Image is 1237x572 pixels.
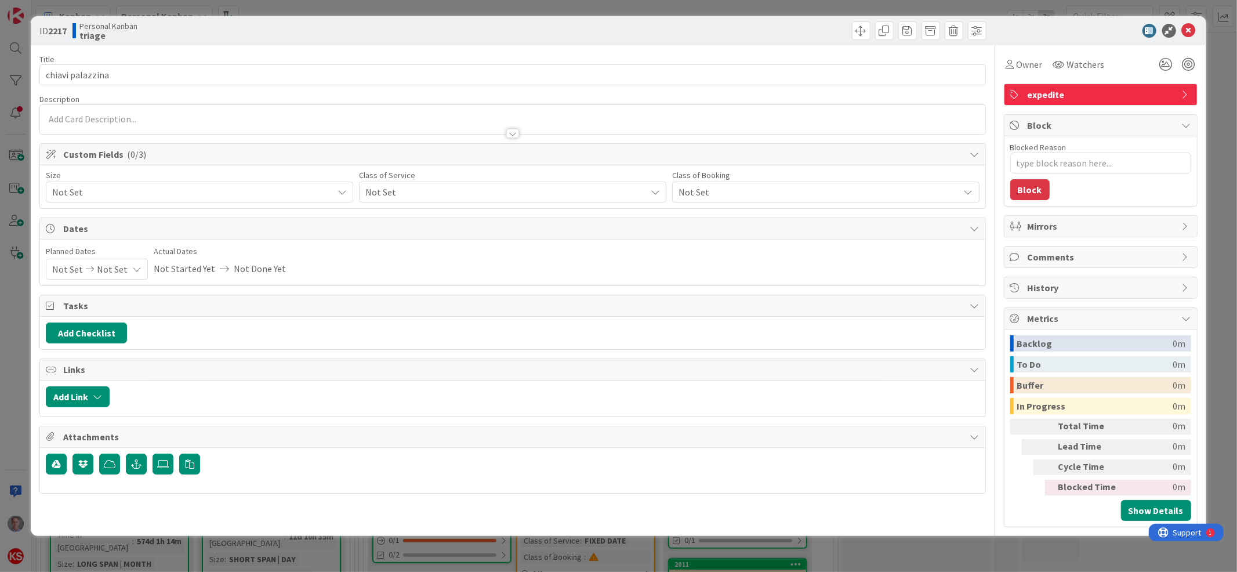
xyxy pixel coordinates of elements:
label: Title [39,54,55,64]
span: Personal Kanban [79,21,137,31]
button: Add Link [46,386,110,407]
span: Not Set [365,184,640,200]
button: Show Details [1121,500,1191,521]
input: type card name here... [39,64,985,85]
span: expedite [1028,88,1176,102]
div: 0m [1173,335,1186,352]
div: Cycle Time [1058,459,1122,475]
span: Actual Dates [154,245,286,258]
div: 0m [1127,439,1186,455]
div: Class of Service [359,171,666,179]
span: Not Set [52,259,83,279]
div: 0m [1173,377,1186,393]
span: Watchers [1067,57,1105,71]
span: Not Set [97,259,128,279]
span: Not Set [52,184,327,200]
span: Mirrors [1028,219,1176,233]
div: Size [46,171,353,179]
span: ID [39,24,67,38]
div: To Do [1017,356,1173,372]
span: Metrics [1028,312,1176,325]
span: Not Set [679,184,953,200]
div: Total Time [1058,419,1122,435]
span: Not Started Yet [154,259,215,278]
div: In Progress [1017,398,1173,414]
div: 0m [1127,419,1186,435]
span: Support [24,2,53,16]
div: 0m [1127,459,1186,475]
label: Blocked Reason [1010,142,1066,153]
div: Blocked Time [1058,480,1122,495]
div: Backlog [1017,335,1173,352]
span: Links [63,363,964,376]
span: Block [1028,118,1176,132]
div: 0m [1173,356,1186,372]
div: 1 [60,5,63,14]
div: Lead Time [1058,439,1122,455]
button: Block [1010,179,1050,200]
span: Owner [1017,57,1043,71]
span: Comments [1028,250,1176,264]
div: Class of Booking [672,171,980,179]
span: Custom Fields [63,147,964,161]
div: Buffer [1017,377,1173,393]
span: History [1028,281,1176,295]
span: Not Done Yet [234,259,286,278]
b: 2217 [48,25,67,37]
b: triage [79,31,137,40]
span: Tasks [63,299,964,313]
button: Add Checklist [46,323,127,343]
div: 0m [1173,398,1186,414]
span: Planned Dates [46,245,148,258]
span: ( 0/3 ) [127,149,146,160]
span: Attachments [63,430,964,444]
span: Description [39,94,79,104]
div: 0m [1127,480,1186,495]
span: Dates [63,222,964,236]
